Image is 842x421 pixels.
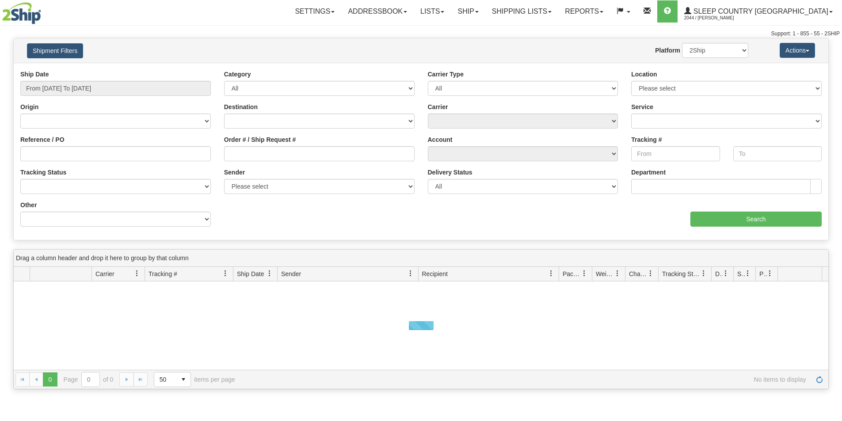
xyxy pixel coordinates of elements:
label: Carrier Type [428,70,464,79]
input: From [631,146,720,161]
span: Sender [281,269,301,278]
label: Sender [224,168,245,177]
label: Location [631,70,657,79]
a: Settings [288,0,341,23]
span: Tracking # [149,269,177,278]
span: 2044 / [PERSON_NAME] [684,14,751,23]
span: Pickup Status [759,269,767,278]
a: Pickup Status filter column settings [762,266,777,281]
span: Delivery Status [715,269,723,278]
a: Shipping lists [485,0,558,23]
button: Actions [780,43,815,58]
label: Order # / Ship Request # [224,135,296,144]
a: Refresh [812,372,827,387]
span: Page sizes drop down [154,372,191,387]
label: Account [428,135,453,144]
span: Tracking Status [662,269,701,278]
input: To [733,146,822,161]
label: Tracking Status [20,168,66,177]
span: Weight [596,269,614,278]
a: Sender filter column settings [403,266,418,281]
div: grid grouping header [14,250,828,267]
label: Department [631,168,666,177]
div: Support: 1 - 855 - 55 - 2SHIP [2,30,840,38]
span: Charge [629,269,648,278]
label: Category [224,70,251,79]
a: Delivery Status filter column settings [718,266,733,281]
a: Weight filter column settings [610,266,625,281]
span: Page 0 [43,372,57,387]
a: Tracking Status filter column settings [696,266,711,281]
span: Sleep Country [GEOGRAPHIC_DATA] [691,8,828,15]
span: Carrier [95,269,114,278]
span: Packages [563,269,581,278]
input: Search [690,212,822,227]
a: Sleep Country [GEOGRAPHIC_DATA] 2044 / [PERSON_NAME] [678,0,839,23]
a: Ship [451,0,485,23]
a: Tracking # filter column settings [218,266,233,281]
iframe: chat widget [822,165,841,255]
a: Recipient filter column settings [544,266,559,281]
label: Reference / PO [20,135,65,144]
a: Ship Date filter column settings [262,266,277,281]
label: Origin [20,102,38,111]
a: Addressbook [341,0,414,23]
span: 50 [160,375,171,384]
label: Other [20,201,37,209]
span: select [176,372,190,387]
label: Tracking # [631,135,662,144]
span: Recipient [422,269,448,278]
label: Destination [224,102,258,111]
span: items per page [154,372,235,387]
label: Service [631,102,653,111]
span: Ship Date [237,269,264,278]
label: Platform [655,46,680,55]
label: Delivery Status [428,168,472,177]
button: Shipment Filters [27,43,83,58]
a: Reports [558,0,610,23]
img: logo2044.jpg [2,2,41,24]
a: Shipment Issues filter column settings [740,266,755,281]
span: No items to display [248,376,806,383]
span: Shipment Issues [737,269,745,278]
label: Carrier [428,102,448,111]
a: Packages filter column settings [577,266,592,281]
label: Ship Date [20,70,49,79]
span: Page of 0 [64,372,114,387]
a: Carrier filter column settings [130,266,145,281]
a: Lists [414,0,451,23]
a: Charge filter column settings [643,266,658,281]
